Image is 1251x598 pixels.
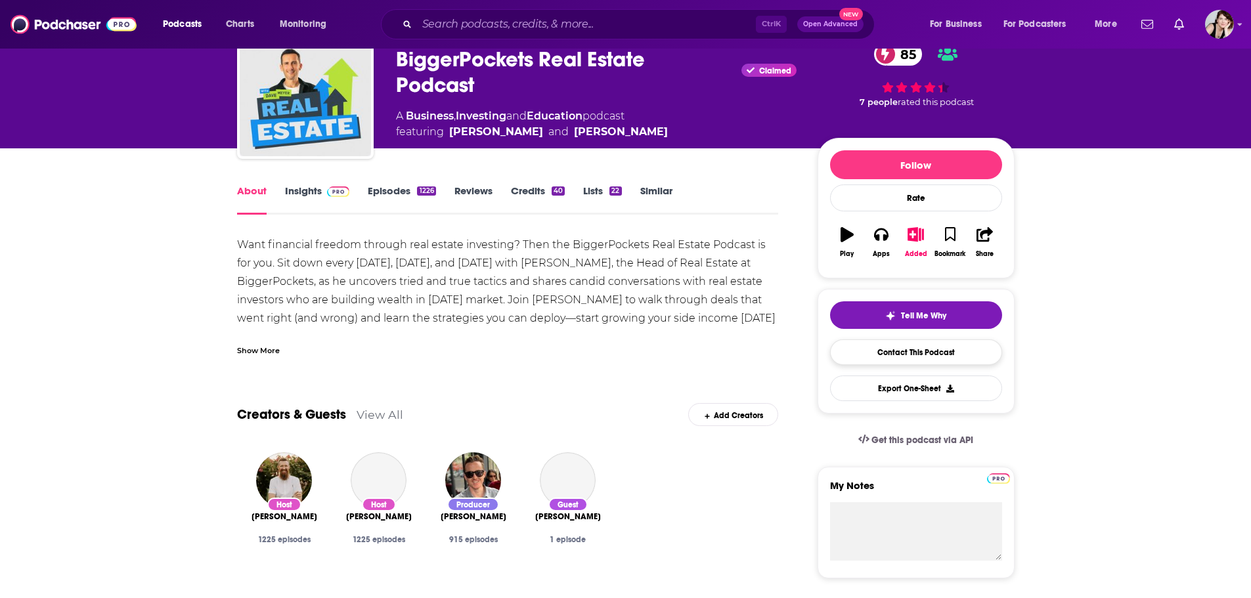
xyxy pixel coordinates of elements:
[830,150,1002,179] button: Follow
[285,184,350,215] a: InsightsPodchaser Pro
[976,250,994,258] div: Share
[930,15,982,33] span: For Business
[1136,13,1158,35] a: Show notifications dropdown
[1205,10,1234,39] button: Show profile menu
[280,15,326,33] span: Monitoring
[1205,10,1234,39] img: User Profile
[406,110,454,122] a: Business
[441,511,506,522] span: [PERSON_NAME]
[271,14,343,35] button: open menu
[396,124,668,140] span: featuring
[531,535,605,544] div: 1 episode
[987,473,1010,484] img: Podchaser Pro
[874,43,923,66] a: 85
[1205,10,1234,39] span: Logged in as tracy29121
[830,219,864,266] button: Play
[368,184,435,215] a: Episodes1226
[840,250,854,258] div: Play
[11,12,137,37] img: Podchaser - Follow, Share and Rate Podcasts
[759,68,791,74] span: Claimed
[898,219,933,266] button: Added
[437,535,510,544] div: 915 episodes
[797,16,864,32] button: Open AdvancedNew
[818,34,1015,116] div: 85 7 peoplerated this podcast
[163,15,202,33] span: Podcasts
[1095,15,1117,33] span: More
[609,186,621,196] div: 22
[848,424,984,456] a: Get this podcast via API
[417,14,756,35] input: Search podcasts, credits, & more...
[447,498,499,511] div: Producer
[449,124,543,140] a: Brandon Turner
[240,25,371,156] a: BiggerPockets Real Estate Podcast
[640,184,672,215] a: Similar
[756,16,787,33] span: Ctrl K
[342,535,416,544] div: 1225 episodes
[527,110,582,122] a: Education
[346,511,412,522] a: David Greene
[987,471,1010,484] a: Pro website
[552,186,565,196] div: 40
[933,219,967,266] button: Bookmark
[441,511,506,522] a: Kevin Leahy
[454,184,493,215] a: Reviews
[830,375,1002,401] button: Export One-Sheet
[830,339,1002,365] a: Contact This Podcast
[217,14,262,35] a: Charts
[256,452,312,508] img: Brandon Turner
[327,186,350,197] img: Podchaser Pro
[803,21,858,28] span: Open Advanced
[921,14,998,35] button: open menu
[901,310,946,321] span: Tell Me Why
[905,250,927,258] div: Added
[574,124,668,140] a: David Greene
[830,184,1002,211] div: Rate
[934,250,965,258] div: Bookmark
[864,219,898,266] button: Apps
[967,219,1001,266] button: Share
[830,301,1002,329] button: tell me why sparkleTell Me Why
[252,511,317,522] a: Brandon Turner
[346,511,412,522] span: [PERSON_NAME]
[237,236,779,346] div: Want financial freedom through real estate investing? Then the BiggerPockets Real Estate Podcast ...
[393,9,887,39] div: Search podcasts, credits, & more...
[535,511,601,522] a: Lisa Phillips
[506,110,527,122] span: and
[1086,14,1133,35] button: open menu
[995,14,1086,35] button: open menu
[830,479,1002,502] label: My Notes
[688,403,778,426] div: Add Creators
[445,452,501,508] img: Kevin Leahy
[237,406,346,423] a: Creators & Guests
[873,250,890,258] div: Apps
[362,498,396,511] div: Host
[860,97,898,107] span: 7 people
[1169,13,1189,35] a: Show notifications dropdown
[456,110,506,122] a: Investing
[154,14,219,35] button: open menu
[885,310,896,321] img: tell me why sparkle
[267,498,301,511] div: Host
[540,452,596,508] a: Lisa Phillips
[357,408,403,421] a: View All
[898,97,974,107] span: rated this podcast
[351,452,406,508] a: David Greene
[454,110,456,122] span: ,
[1003,15,1066,33] span: For Podcasters
[417,186,435,196] div: 1226
[237,184,267,215] a: About
[396,108,668,140] div: A podcast
[839,8,863,20] span: New
[548,124,569,140] span: and
[226,15,254,33] span: Charts
[583,184,621,215] a: Lists22
[252,511,317,522] span: [PERSON_NAME]
[248,535,321,544] div: 1225 episodes
[548,498,588,511] div: Guest
[511,184,565,215] a: Credits40
[535,511,601,522] span: [PERSON_NAME]
[871,435,973,446] span: Get this podcast via API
